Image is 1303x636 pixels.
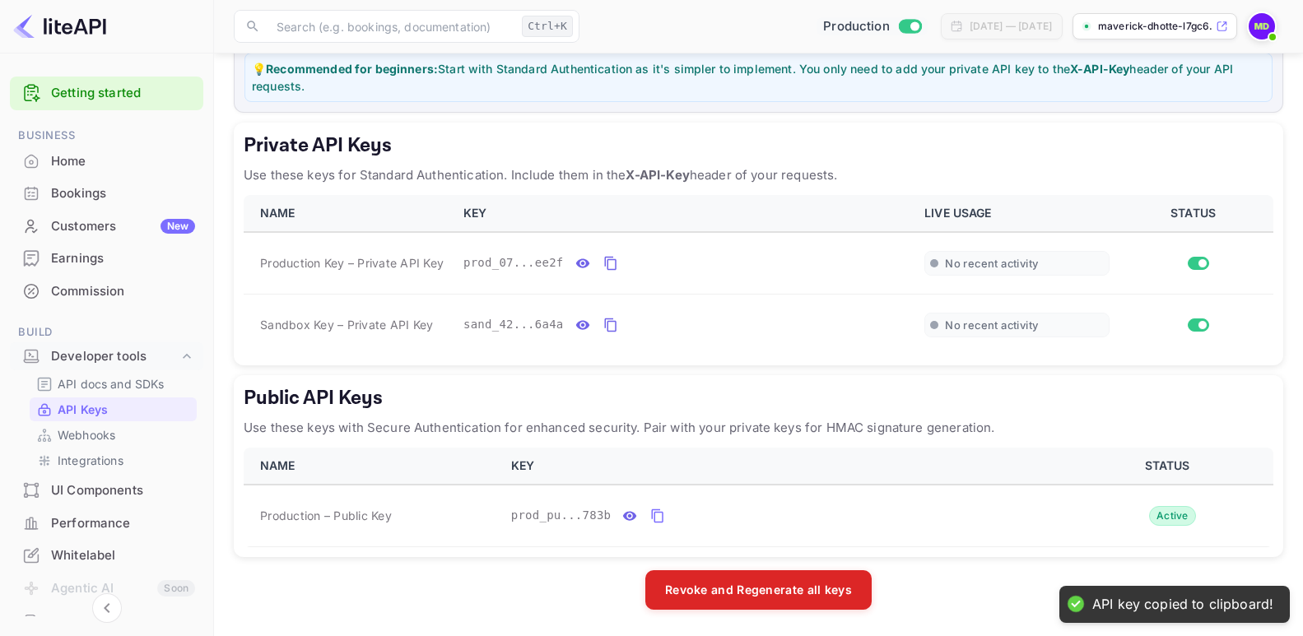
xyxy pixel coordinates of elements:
span: prod_pu...783b [511,507,612,524]
a: Whitelabel [10,540,203,570]
a: Webhooks [36,426,190,443]
div: Active [1149,506,1196,526]
table: private api keys table [244,195,1273,355]
div: Whitelabel [51,546,195,565]
div: Developer tools [51,347,179,366]
strong: X-API-Key [1070,62,1129,76]
span: No recent activity [945,318,1038,332]
div: Getting started [10,77,203,110]
a: Performance [10,508,203,538]
span: Production Key – Private API Key [260,254,444,272]
th: NAME [244,195,454,232]
div: Earnings [51,249,195,268]
h5: Private API Keys [244,132,1273,159]
span: Production [823,17,890,36]
div: API Keys [30,397,197,421]
div: Performance [10,508,203,540]
button: Collapse navigation [92,593,122,623]
span: sand_42...6a4a [463,316,564,333]
div: Webhooks [30,423,197,447]
div: Commission [10,276,203,308]
p: Webhooks [58,426,115,443]
p: Use these keys for Standard Authentication. Include them in the header of your requests. [244,165,1273,185]
p: Integrations [58,452,123,469]
p: Use these keys with Secure Authentication for enhanced security. Pair with your private keys for ... [244,418,1273,438]
div: Bookings [10,178,203,210]
div: Customers [51,217,195,236]
span: Business [10,127,203,145]
a: API docs and SDKs [36,375,190,392]
a: Getting started [51,84,195,103]
div: Integrations [30,448,197,472]
p: maverick-dhotte-l7gc6.... [1098,19,1212,34]
span: Production – Public Key [260,507,392,524]
strong: Recommended for beginners: [266,62,438,76]
a: Commission [10,276,203,306]
span: No recent activity [945,257,1038,271]
input: Search (e.g. bookings, documentation) [267,10,515,43]
th: KEY [454,195,914,232]
a: API Keys [36,401,190,418]
th: STATUS [1068,448,1273,485]
p: 💡 Start with Standard Authentication as it's simpler to implement. You only need to add your priv... [252,60,1265,95]
div: Ctrl+K [522,16,573,37]
a: Bookings [10,178,203,208]
div: Switch to Sandbox mode [817,17,928,36]
th: NAME [244,448,501,485]
div: [DATE] — [DATE] [970,19,1052,34]
h5: Public API Keys [244,385,1273,411]
div: UI Components [51,481,195,500]
strong: X-API-Key [626,167,689,183]
img: LiteAPI logo [13,13,106,39]
a: CustomersNew [10,211,203,241]
a: UI Components [10,475,203,505]
div: Developer tools [10,342,203,371]
table: public api keys table [244,448,1273,547]
img: Maverick Dhotte [1249,13,1275,39]
div: Earnings [10,243,203,275]
button: Revoke and Regenerate all keys [645,570,872,610]
div: Commission [51,282,195,301]
span: Build [10,323,203,341]
div: API docs and SDKs [30,372,197,396]
div: UI Components [10,475,203,507]
th: LIVE USAGE [914,195,1119,232]
a: Integrations [36,452,190,469]
a: Earnings [10,243,203,273]
div: Whitelabel [10,540,203,572]
div: New [161,219,195,234]
div: Home [51,152,195,171]
span: prod_07...ee2f [463,254,564,272]
p: API Keys [58,401,108,418]
div: Home [10,146,203,178]
th: STATUS [1119,195,1273,232]
div: Bookings [51,184,195,203]
a: Home [10,146,203,176]
span: Sandbox Key – Private API Key [260,316,433,333]
p: API docs and SDKs [58,375,165,392]
div: API Logs [51,613,195,632]
div: Performance [51,514,195,533]
div: CustomersNew [10,211,203,243]
th: KEY [501,448,1068,485]
div: API key copied to clipboard! [1092,596,1273,613]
